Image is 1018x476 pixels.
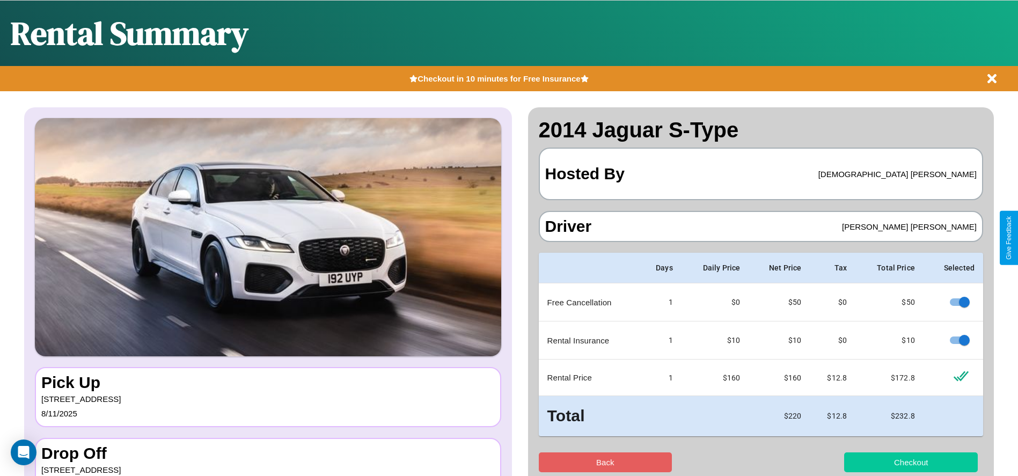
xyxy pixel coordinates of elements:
td: $0 [810,321,855,360]
th: Daily Price [682,253,749,283]
td: $ 10 [749,321,810,360]
td: 1 [639,283,682,321]
td: $10 [682,321,749,360]
td: $ 232.8 [855,396,924,436]
td: $ 12.8 [810,360,855,396]
div: Give Feedback [1005,216,1013,260]
td: $ 50 [749,283,810,321]
td: $ 160 [749,360,810,396]
td: $ 12.8 [810,396,855,436]
h2: 2014 Jaguar S-Type [539,118,984,142]
td: $ 50 [855,283,924,321]
p: Rental Price [547,370,631,385]
td: $ 172.8 [855,360,924,396]
th: Tax [810,253,855,283]
th: Selected [924,253,983,283]
td: $ 220 [749,396,810,436]
table: simple table [539,253,984,436]
div: Open Intercom Messenger [11,440,36,465]
h1: Rental Summary [11,11,248,55]
td: 1 [639,321,682,360]
th: Net Price [749,253,810,283]
p: [DEMOGRAPHIC_DATA] [PERSON_NAME] [818,167,977,181]
b: Checkout in 10 minutes for Free Insurance [418,74,580,83]
td: $0 [810,283,855,321]
h3: Pick Up [41,374,495,392]
button: Checkout [844,452,978,472]
h3: Hosted By [545,154,625,194]
th: Total Price [855,253,924,283]
td: $ 160 [682,360,749,396]
h3: Total [547,405,631,428]
td: $ 10 [855,321,924,360]
th: Days [639,253,682,283]
td: 1 [639,360,682,396]
button: Back [539,452,672,472]
p: Rental Insurance [547,333,631,348]
td: $0 [682,283,749,321]
h3: Driver [545,217,592,236]
p: Free Cancellation [547,295,631,310]
p: 8 / 11 / 2025 [41,406,495,421]
p: [STREET_ADDRESS] [41,392,495,406]
p: [PERSON_NAME] [PERSON_NAME] [842,219,977,234]
h3: Drop Off [41,444,495,463]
